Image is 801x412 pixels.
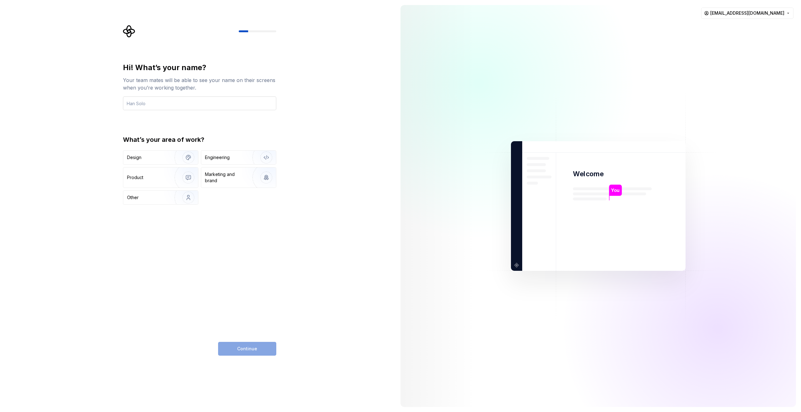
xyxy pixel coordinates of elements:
svg: Supernova Logo [123,25,135,38]
div: What’s your area of work? [123,135,276,144]
div: Product [127,174,143,181]
p: You [611,187,620,194]
input: Han Solo [123,96,276,110]
div: Other [127,194,139,201]
div: Marketing and brand [205,171,247,184]
p: Welcome [573,169,604,178]
div: Engineering [205,154,230,161]
div: Design [127,154,141,161]
span: [EMAIL_ADDRESS][DOMAIN_NAME] [710,10,784,16]
div: Your team mates will be able to see your name on their screens when you’re working together. [123,76,276,91]
button: [EMAIL_ADDRESS][DOMAIN_NAME] [701,8,793,19]
div: Hi! What’s your name? [123,63,276,73]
